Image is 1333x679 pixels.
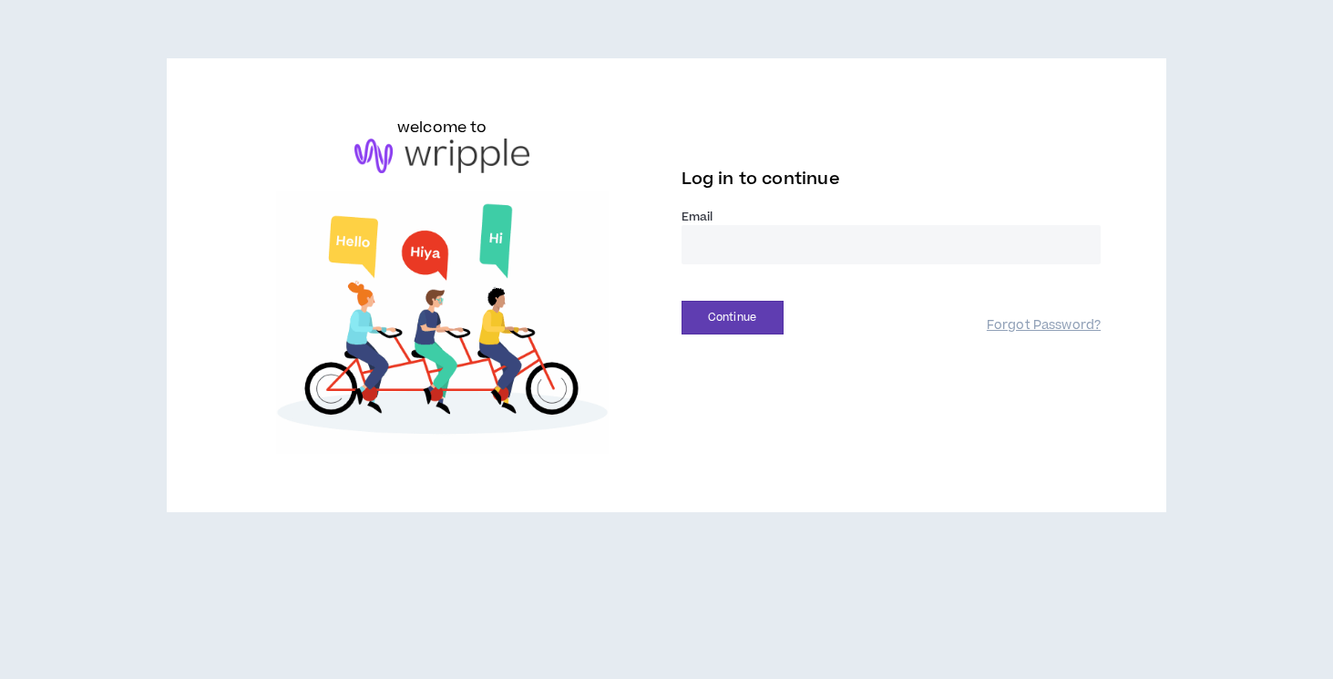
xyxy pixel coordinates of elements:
span: Log in to continue [682,168,840,190]
a: Forgot Password? [987,317,1101,334]
button: Continue [682,301,784,334]
label: Email [682,209,1102,225]
img: Welcome to Wripple [232,191,652,455]
h6: welcome to [397,117,487,139]
img: logo-brand.png [354,139,529,173]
